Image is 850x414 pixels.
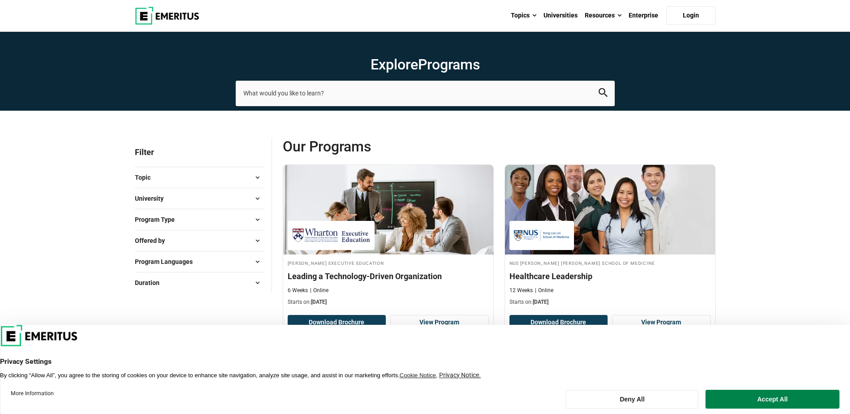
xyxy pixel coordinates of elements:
[135,255,264,268] button: Program Languages
[666,6,716,25] a: Login
[390,315,489,330] a: View Program
[535,287,553,294] p: Online
[509,287,533,294] p: 12 Weeks
[135,215,182,224] span: Program Type
[310,287,328,294] p: Online
[288,298,489,306] p: Starts on:
[283,165,493,254] img: Leading a Technology-Driven Organization | Online Leadership Course
[135,276,264,289] button: Duration
[505,165,715,311] a: Leadership Course by NUS Yong Loo Lin School of Medicine - September 30, 2025 NUS Yong Loo Lin Sc...
[135,192,264,205] button: University
[135,194,171,203] span: University
[135,278,167,288] span: Duration
[612,315,711,330] a: View Program
[292,225,370,246] img: Wharton Executive Education
[135,213,264,226] button: Program Type
[509,259,711,267] h4: NUS [PERSON_NAME] [PERSON_NAME] School of Medicine
[505,165,715,254] img: Healthcare Leadership | Online Leadership Course
[599,91,608,99] a: search
[135,236,172,246] span: Offered by
[418,56,480,73] span: Programs
[533,299,548,305] span: [DATE]
[135,257,200,267] span: Program Languages
[509,271,711,282] h4: Healthcare Leadership
[599,88,608,99] button: search
[283,138,499,155] span: Our Programs
[135,234,264,247] button: Offered by
[135,171,264,184] button: Topic
[311,299,327,305] span: [DATE]
[283,165,493,311] a: Leadership Course by Wharton Executive Education - September 30, 2025 Wharton Executive Education...
[236,81,615,106] input: search-page
[135,172,158,182] span: Topic
[236,56,615,73] h1: Explore
[288,259,489,267] h4: [PERSON_NAME] Executive Education
[288,271,489,282] h4: Leading a Technology-Driven Organization
[288,315,386,330] button: Download Brochure
[509,298,711,306] p: Starts on:
[509,315,608,330] button: Download Brochure
[514,225,570,246] img: NUS Yong Loo Lin School of Medicine
[135,138,264,167] p: Filter
[288,287,308,294] p: 6 Weeks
